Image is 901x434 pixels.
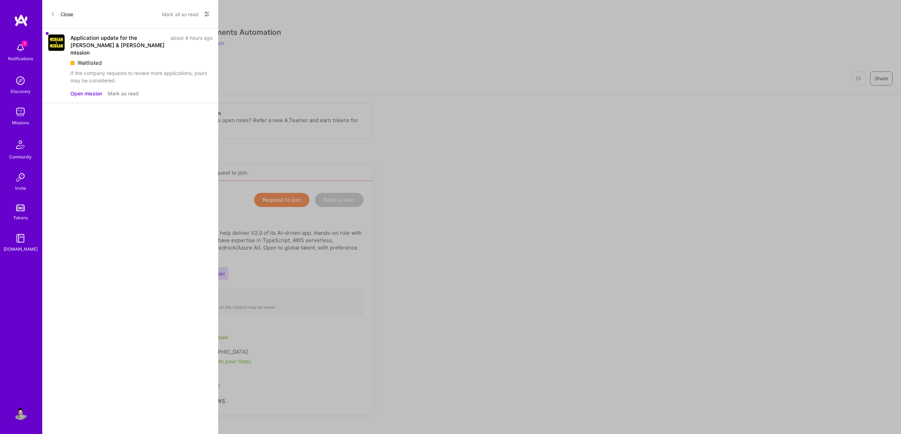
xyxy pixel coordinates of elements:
[13,170,27,184] img: Invite
[14,14,28,27] img: logo
[162,8,199,20] button: Mark all as read
[13,406,27,420] img: User Avatar
[13,214,28,221] div: Tokens
[13,231,27,245] img: guide book
[4,245,38,253] div: [DOMAIN_NAME]
[170,34,213,56] div: about 4 hours ago
[16,205,25,211] img: tokens
[13,74,27,88] img: discovery
[70,59,213,67] div: Waitlisted
[15,184,26,192] div: Invite
[51,8,73,20] button: Close
[11,88,31,95] div: Discovery
[12,406,29,420] a: User Avatar
[70,34,166,56] div: Application update for the [PERSON_NAME] & [PERSON_NAME] mission
[70,90,102,97] button: Open mission
[70,69,213,84] div: If the company requests to review more applications, yours may be considered.
[9,153,32,161] div: Community
[48,34,65,51] img: Company Logo
[13,105,27,119] img: teamwork
[12,136,29,153] img: Community
[108,90,139,97] button: Mark as read
[12,119,29,126] div: Missions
